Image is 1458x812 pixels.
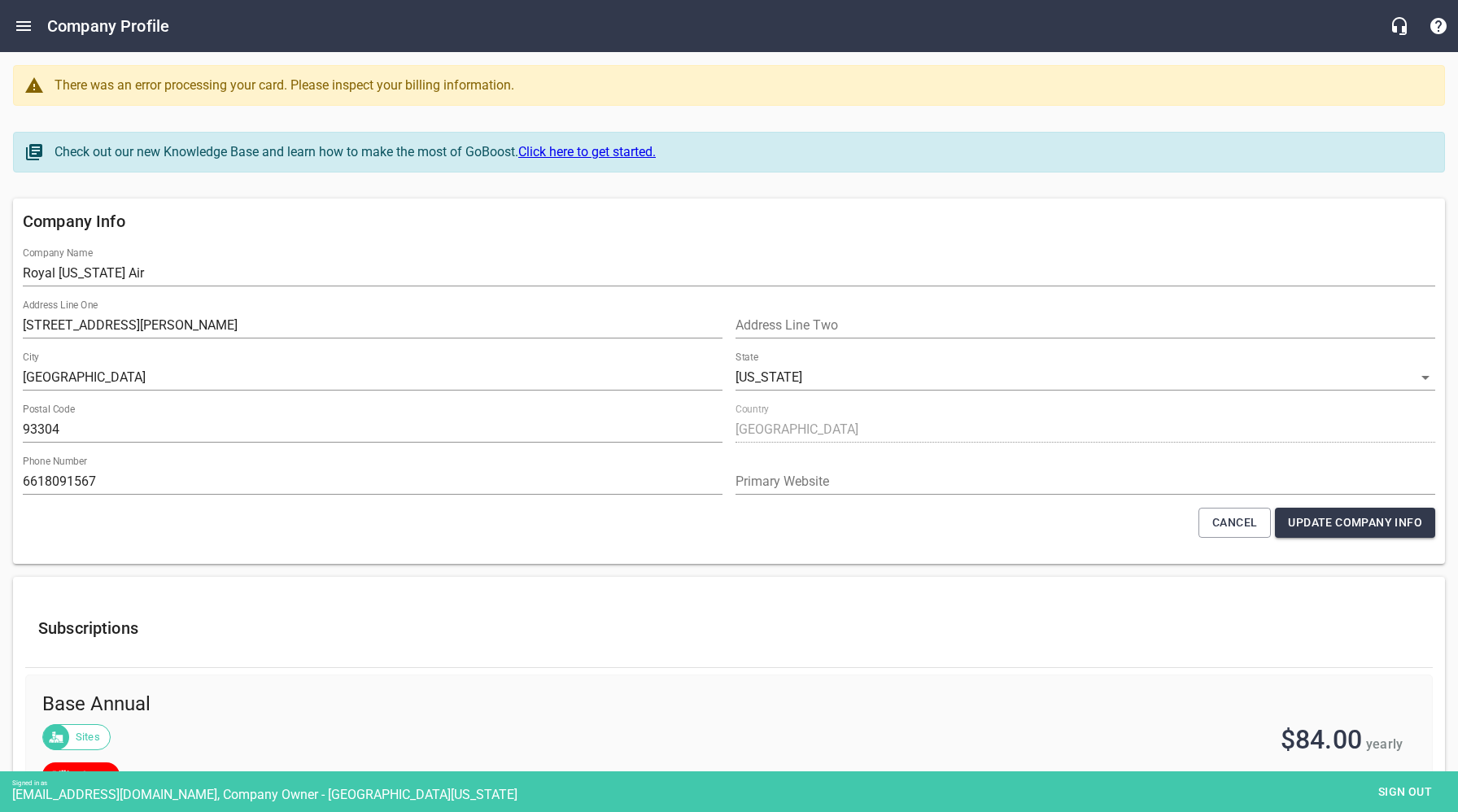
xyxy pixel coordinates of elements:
[12,779,1458,787] div: Signed in as
[55,76,1428,95] div: There was an error processing your card. Please inspect your billing information.
[42,692,703,718] span: Base Annual
[1380,7,1419,46] button: Live Chat
[55,142,1428,162] div: Check out our new Knowledge Base and learn how to make the most of GoBoost.
[736,405,769,415] label: Country
[42,767,120,784] span: Billing Issue
[1364,777,1446,807] button: Sign out
[1288,513,1422,533] span: Update Company Info
[23,249,93,259] label: Company Name
[4,7,43,46] button: Open drawer
[42,762,120,788] a: Billing Issue
[1371,782,1439,802] span: Sign out
[47,13,169,39] h6: Company Profile
[42,724,111,750] div: Sites
[66,729,110,745] span: Sites
[1419,7,1458,46] button: Support Portal
[23,353,39,363] label: City
[1212,513,1257,533] span: Cancel
[23,301,98,311] label: Address Line One
[13,65,1445,106] a: There was an error processing your card. Please inspect your billing information.
[1275,508,1435,538] button: Update Company Info
[23,405,75,415] label: Postal Code
[736,353,758,363] label: State
[23,457,87,467] label: Phone Number
[1281,724,1362,755] span: $84.00
[23,208,1435,234] h6: Company Info
[1198,508,1271,538] button: Cancel
[12,787,1458,802] div: [EMAIL_ADDRESS][DOMAIN_NAME], Company Owner - [GEOGRAPHIC_DATA][US_STATE]
[38,615,1420,641] h6: Subscriptions
[518,144,656,159] a: Click here to get started.
[1366,736,1403,752] span: yearly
